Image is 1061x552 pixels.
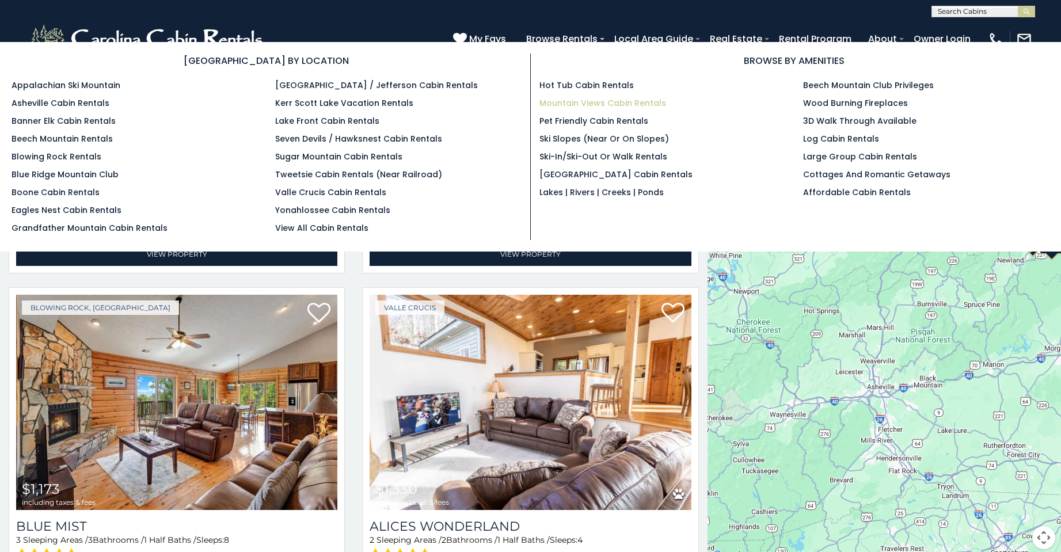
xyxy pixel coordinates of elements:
[16,242,337,266] a: View Property
[803,79,934,91] a: Beech Mountain Club Privileges
[370,519,691,534] a: Alices Wonderland
[539,186,664,198] a: Lakes | Rivers | Creeks | Ponds
[12,97,109,109] a: Asheville Cabin Rentals
[12,186,100,198] a: Boone Cabin Rentals
[375,481,417,497] span: $1,330
[539,54,1050,68] h3: BROWSE BY AMENITIES
[307,302,330,326] a: Add to favorites
[22,300,179,315] a: Blowing Rock, [GEOGRAPHIC_DATA]
[497,535,550,545] span: 1 Half Baths /
[29,22,268,56] img: White-1-2.png
[16,295,337,510] a: Blue Mist $1,173 including taxes & fees
[862,29,903,49] a: About
[539,79,634,91] a: Hot Tub Cabin Rentals
[275,222,368,234] a: View All Cabin Rentals
[12,222,168,234] a: Grandfather Mountain Cabin Rentals
[908,29,976,49] a: Owner Login
[275,97,413,109] a: Kerr Scott Lake Vacation Rentals
[453,32,509,47] a: My Favs
[370,295,691,510] img: Alices Wonderland
[144,535,196,545] span: 1 Half Baths /
[370,242,691,266] a: View Property
[22,481,60,497] span: $1,173
[988,31,1004,47] img: phone-regular-white.png
[275,133,442,144] a: Seven Devils / Hawksnest Cabin Rentals
[275,204,390,216] a: Yonahlossee Cabin Rentals
[12,79,120,91] a: Appalachian Ski Mountain
[539,169,693,180] a: [GEOGRAPHIC_DATA] Cabin Rentals
[539,151,667,162] a: Ski-in/Ski-Out or Walk Rentals
[1016,31,1032,47] img: mail-regular-white.png
[803,115,917,127] a: 3D Walk Through Available
[661,302,684,326] a: Add to favorites
[275,169,442,180] a: Tweetsie Cabin Rentals (Near Railroad)
[442,535,446,545] span: 2
[224,535,229,545] span: 8
[803,97,908,109] a: Wood Burning Fireplaces
[16,535,21,545] span: 3
[803,169,950,180] a: Cottages and Romantic Getaways
[275,115,379,127] a: Lake Front Cabin Rentals
[803,151,917,162] a: Large Group Cabin Rentals
[275,186,386,198] a: Valle Crucis Cabin Rentals
[12,151,101,162] a: Blowing Rock Rentals
[577,535,583,545] span: 4
[275,79,478,91] a: [GEOGRAPHIC_DATA] / Jefferson Cabin Rentals
[88,535,93,545] span: 3
[803,133,879,144] a: Log Cabin Rentals
[12,54,522,68] h3: [GEOGRAPHIC_DATA] BY LOCATION
[16,295,337,510] img: Blue Mist
[704,29,768,49] a: Real Estate
[1032,526,1055,549] button: Map camera controls
[469,32,506,46] span: My Favs
[22,498,96,506] span: including taxes & fees
[370,295,691,510] a: Alices Wonderland $1,330 including taxes & fees
[803,186,911,198] a: Affordable Cabin Rentals
[16,519,337,534] a: Blue Mist
[520,29,603,49] a: Browse Rentals
[12,115,116,127] a: Banner Elk Cabin Rentals
[12,133,113,144] a: Beech Mountain Rentals
[12,204,121,216] a: Eagles Nest Cabin Rentals
[275,151,402,162] a: Sugar Mountain Cabin Rentals
[609,29,699,49] a: Local Area Guide
[773,29,857,49] a: Rental Program
[375,300,444,315] a: Valle Crucis
[539,97,666,109] a: Mountain Views Cabin Rentals
[370,535,374,545] span: 2
[539,133,669,144] a: Ski Slopes (Near or On Slopes)
[539,115,648,127] a: Pet Friendly Cabin Rentals
[12,169,119,180] a: Blue Ridge Mountain Club
[375,498,449,506] span: including taxes & fees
